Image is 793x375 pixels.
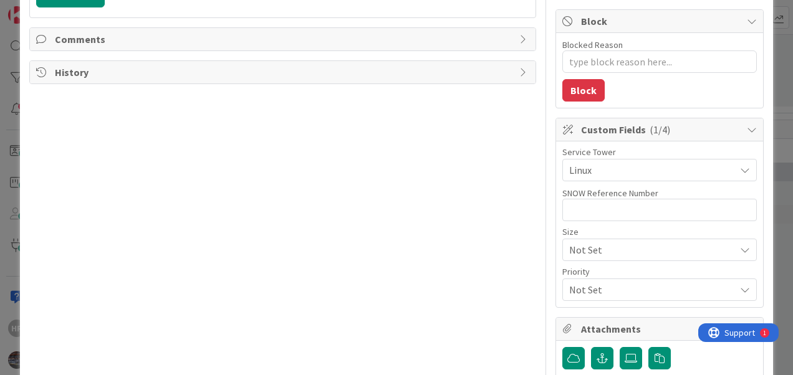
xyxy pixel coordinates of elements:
[562,267,757,276] div: Priority
[650,123,670,136] span: ( 1/4 )
[65,5,68,15] div: 1
[562,187,658,199] label: SNOW Reference Number
[562,79,605,102] button: Block
[55,32,513,47] span: Comments
[55,65,513,80] span: History
[26,2,57,17] span: Support
[562,148,757,156] div: Service Tower
[581,321,741,336] span: Attachments
[569,241,729,259] span: Not Set
[569,281,729,298] span: Not Set
[581,14,741,29] span: Block
[569,163,735,178] span: Linux
[562,39,623,50] label: Blocked Reason
[581,122,741,137] span: Custom Fields
[562,227,757,236] div: Size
